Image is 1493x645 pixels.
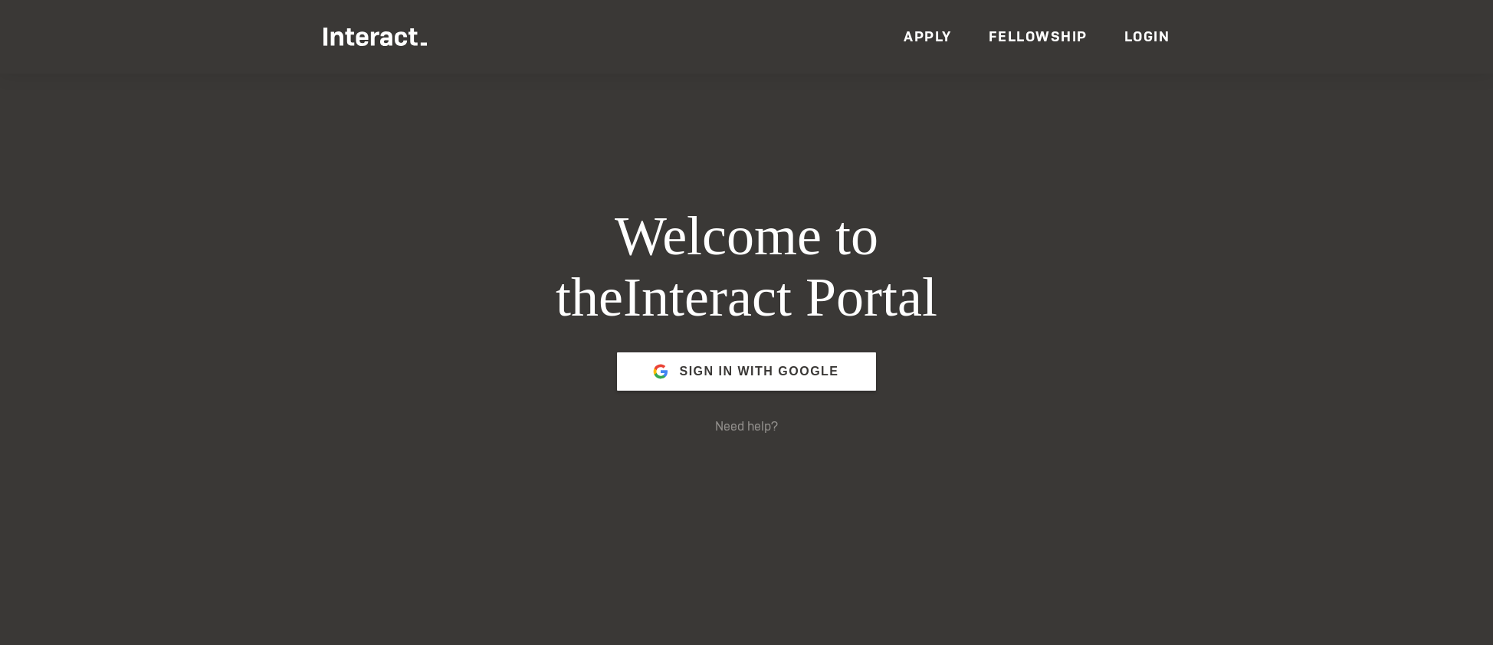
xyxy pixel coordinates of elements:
[323,28,427,46] img: Interact Logo
[904,28,952,45] a: Apply
[452,206,1041,329] h1: Welcome to the
[1124,28,1170,45] a: Login
[623,267,937,328] span: Interact Portal
[715,418,778,434] a: Need help?
[989,28,1088,45] a: Fellowship
[679,353,838,390] span: Sign in with Google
